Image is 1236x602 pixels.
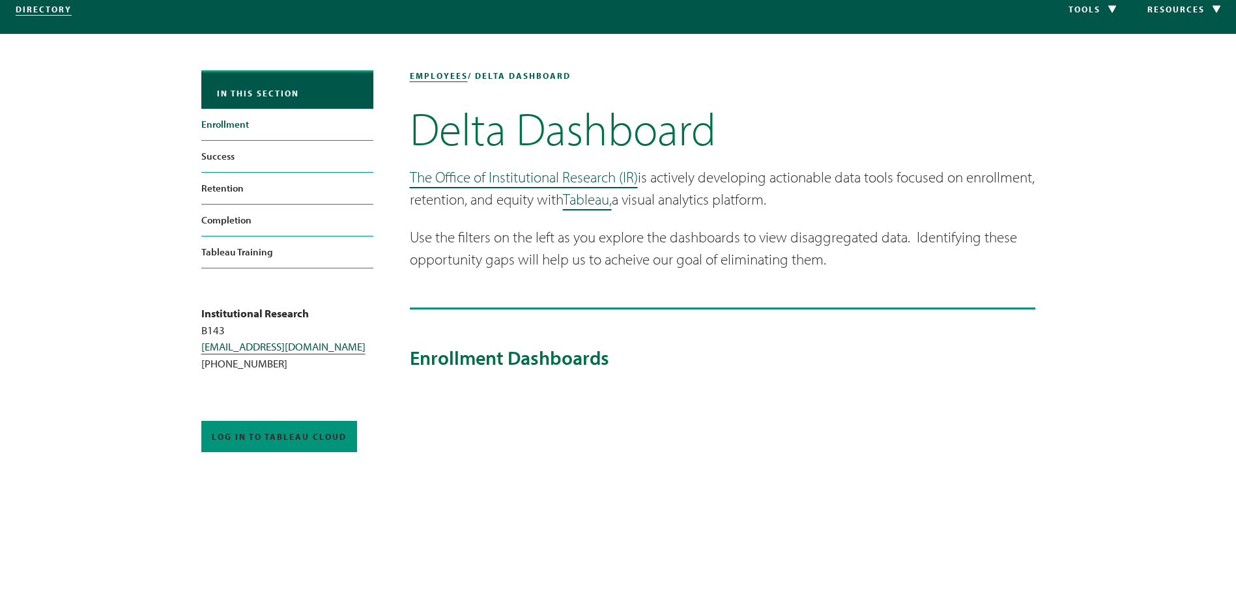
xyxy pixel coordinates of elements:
[410,167,638,186] a: The Office of Institutional Research (IR)
[410,226,1035,271] p: Use the filters on the left as you explore the dashboards to view disaggregated data. Identifying...
[212,431,347,442] span: Log in to Tableau Cloud
[410,70,468,81] a: employees
[201,205,373,236] a: Completion
[16,4,72,14] a: Directory
[201,141,373,172] a: Success
[201,421,357,452] a: Log in to Tableau Cloud
[410,346,1035,369] h2: Enrollment Dashboards
[201,72,373,109] button: In this section
[410,107,1035,150] h1: Delta Dashboard
[201,236,373,268] a: Tableau Training
[468,70,571,81] span: / Delta Dashboard
[563,190,612,208] a: Tableau,
[201,356,287,370] span: [PHONE_NUMBER]
[201,109,373,140] a: Enrollment
[410,166,1035,211] p: is actively developing actionable data tools focused on enrollment, retention, and equity with a ...
[201,339,366,353] a: [EMAIL_ADDRESS][DOMAIN_NAME]
[201,306,309,320] strong: Institutional Research
[201,323,225,337] span: B143
[201,173,373,204] a: Retention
